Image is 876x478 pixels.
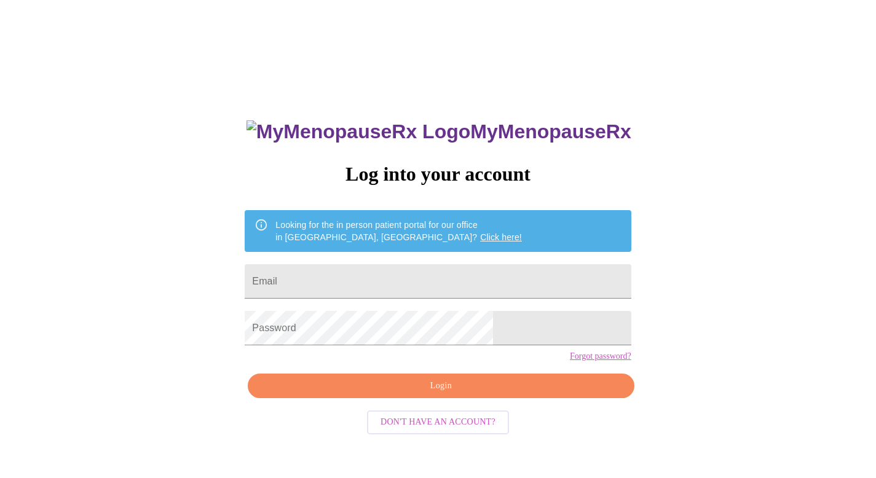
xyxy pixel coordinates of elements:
[367,410,509,434] button: Don't have an account?
[275,214,522,248] div: Looking for the in person patient portal for our office in [GEOGRAPHIC_DATA], [GEOGRAPHIC_DATA]?
[248,374,634,399] button: Login
[262,378,620,394] span: Login
[245,163,631,186] h3: Log into your account
[480,232,522,242] a: Click here!
[570,351,631,361] a: Forgot password?
[381,415,495,430] span: Don't have an account?
[364,416,512,426] a: Don't have an account?
[247,120,470,143] img: MyMenopauseRx Logo
[247,120,631,143] h3: MyMenopauseRx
